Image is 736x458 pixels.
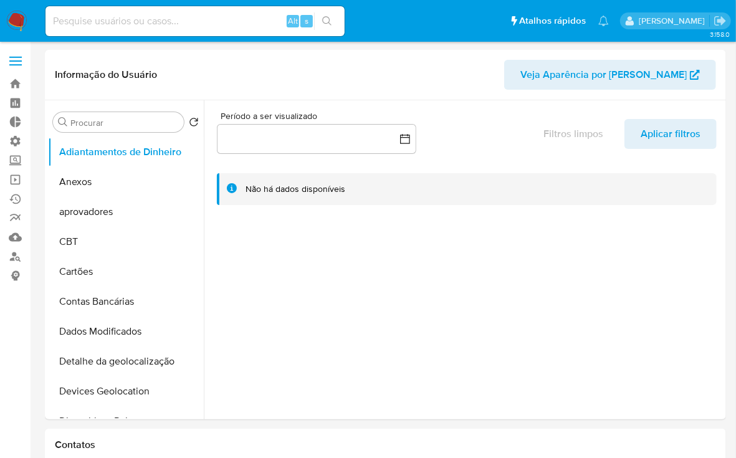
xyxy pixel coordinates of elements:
button: Dispositivos Point [48,406,204,436]
button: search-icon [314,12,340,30]
button: Retornar ao pedido padrão [189,117,199,131]
button: aprovadores [48,197,204,227]
button: Adiantamentos de Dinheiro [48,137,204,167]
span: Alt [288,15,298,27]
button: Veja Aparência por [PERSON_NAME] [504,60,716,90]
span: Atalhos rápidos [519,14,586,27]
a: Sair [714,14,727,27]
button: CBT [48,227,204,257]
button: Procurar [58,117,68,127]
h1: Informação do Usuário [55,69,157,81]
h1: Contatos [55,439,716,451]
input: Procurar [70,117,179,128]
span: s [305,15,308,27]
button: Anexos [48,167,204,197]
button: Detalhe da geolocalização [48,346,204,376]
button: Devices Geolocation [48,376,204,406]
span: Veja Aparência por [PERSON_NAME] [520,60,687,90]
a: Notificações [598,16,609,26]
button: Contas Bancárias [48,287,204,317]
button: Dados Modificados [48,317,204,346]
p: adriano.brito@mercadolivre.com [639,15,709,27]
input: Pesquise usuários ou casos... [45,13,345,29]
button: Cartões [48,257,204,287]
